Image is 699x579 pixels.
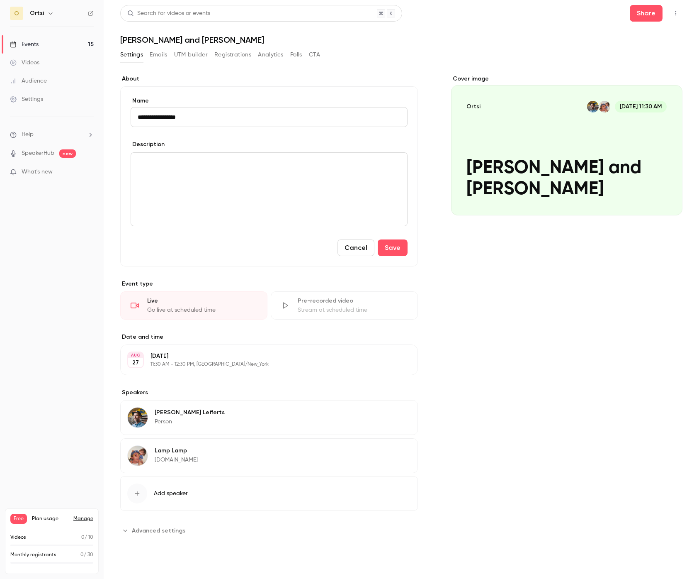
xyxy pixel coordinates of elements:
[81,535,85,540] span: 0
[451,75,682,83] label: Cover image
[10,130,94,139] li: help-dropdown-opener
[150,361,374,368] p: 11:30 AM - 12:30 PM, [GEOGRAPHIC_DATA]/New_York
[120,438,418,473] div: Lamp LampLamp Lamp[DOMAIN_NAME]
[10,77,47,85] div: Audience
[81,534,93,541] p: / 10
[155,408,225,417] p: [PERSON_NAME] Lefferts
[120,333,418,341] label: Date and time
[14,9,19,18] span: O
[22,149,54,158] a: SpeakerHub
[32,515,68,522] span: Plan usage
[147,306,257,314] div: Go live at scheduled time
[120,35,682,45] h1: [PERSON_NAME] and [PERSON_NAME]
[132,526,185,535] span: Advanced settings
[10,534,26,541] p: Videos
[120,400,418,435] div: Brock Lefferts[PERSON_NAME] LeffertsPerson
[258,48,284,61] button: Analytics
[73,515,93,522] a: Manage
[451,75,682,215] section: Cover image
[150,48,167,61] button: Emails
[630,5,663,22] button: Share
[214,48,251,61] button: Registrations
[120,524,418,537] section: Advanced settings
[120,291,267,320] div: LiveGo live at scheduled time
[131,140,165,149] label: Description
[131,97,408,105] label: Name
[174,48,208,61] button: UTM builder
[30,9,44,17] h6: Ortsi
[132,359,139,367] p: 27
[80,551,93,559] p: / 30
[150,352,374,360] p: [DATE]
[22,130,34,139] span: Help
[10,59,39,67] div: Videos
[154,489,188,498] span: Add speaker
[10,95,43,103] div: Settings
[84,169,94,176] iframe: Noticeable Trigger
[309,48,320,61] button: CTA
[298,306,408,314] div: Stream at scheduled time
[128,446,148,466] img: Lamp Lamp
[120,476,418,511] button: Add speaker
[290,48,302,61] button: Polls
[337,239,374,256] button: Cancel
[120,524,190,537] button: Advanced settings
[298,297,408,305] div: Pre-recorded video
[59,149,76,158] span: new
[10,514,27,524] span: Free
[120,48,143,61] button: Settings
[271,291,418,320] div: Pre-recorded videoStream at scheduled time
[378,239,408,256] button: Save
[22,168,53,176] span: What's new
[131,153,407,226] div: editor
[131,152,408,226] section: description
[155,456,198,464] p: [DOMAIN_NAME]
[120,388,418,397] label: Speakers
[10,40,39,49] div: Events
[147,297,257,305] div: Live
[10,551,56,559] p: Monthly registrants
[128,408,148,428] img: Brock Lefferts
[120,280,418,288] p: Event type
[127,9,210,18] div: Search for videos or events
[120,75,418,83] label: About
[155,447,198,455] p: Lamp Lamp
[155,418,225,426] p: Person
[80,552,84,557] span: 0
[128,352,143,358] div: AUG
